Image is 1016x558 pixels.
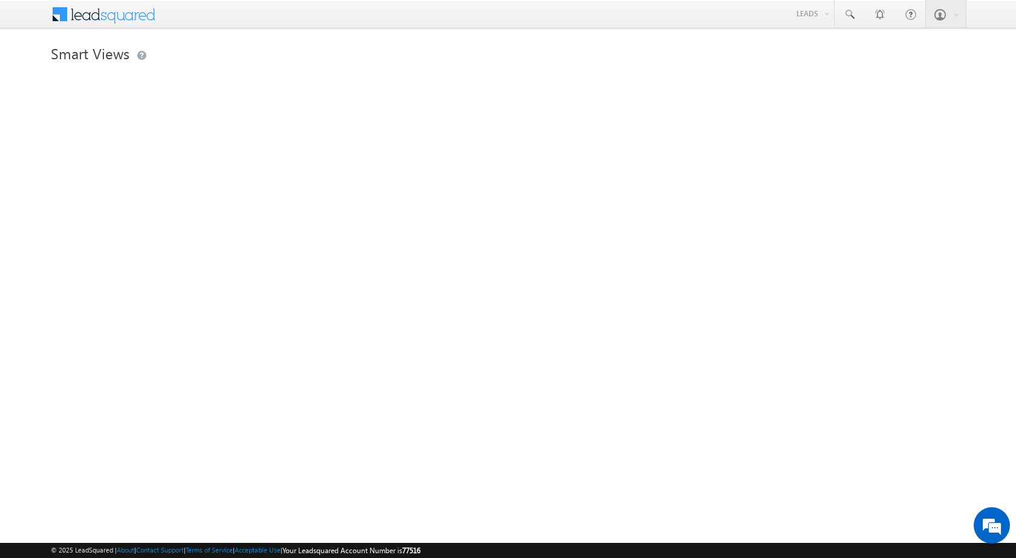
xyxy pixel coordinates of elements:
span: © 2025 LeadSquared | | | | | [51,545,420,556]
span: 77516 [402,546,420,555]
a: Acceptable Use [235,546,281,554]
a: Terms of Service [186,546,233,554]
span: Your Leadsquared Account Number is [282,546,420,555]
span: Smart Views [51,44,129,63]
a: Contact Support [136,546,184,554]
a: About [117,546,134,554]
